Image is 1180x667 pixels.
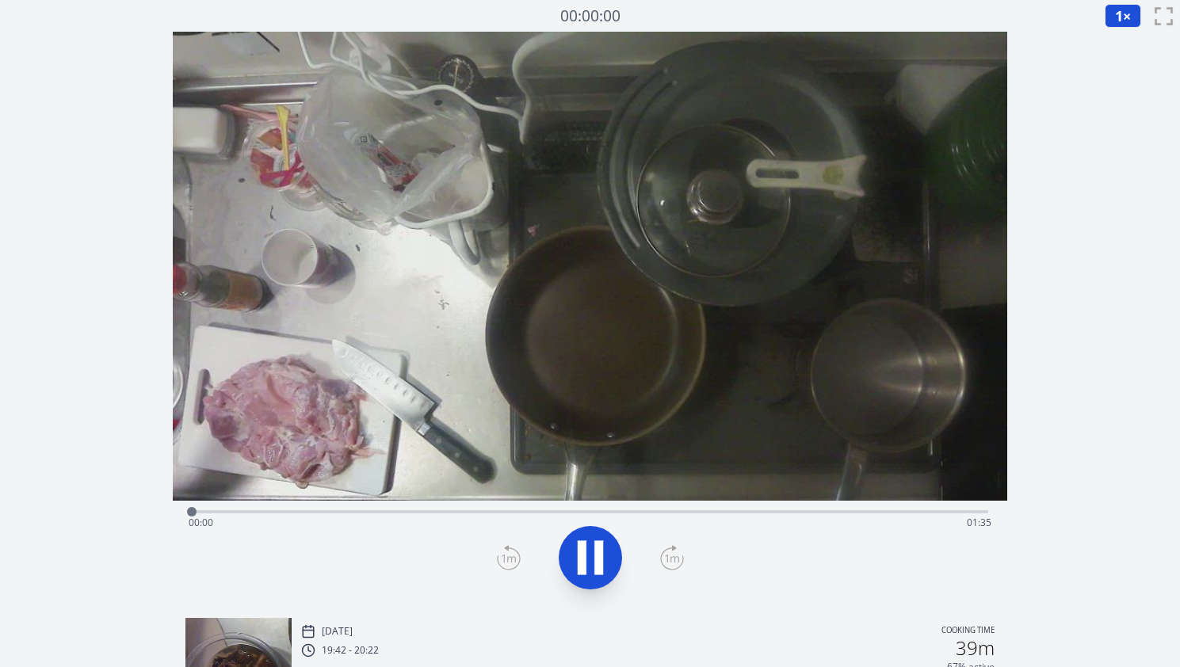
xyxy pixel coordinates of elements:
[1105,4,1141,28] button: 1×
[941,624,995,638] p: Cooking time
[956,638,995,657] h2: 39m
[1115,6,1123,25] span: 1
[967,516,991,529] span: 01:35
[322,625,353,638] p: [DATE]
[560,5,621,28] a: 00:00:00
[322,644,379,657] p: 19:42 - 20:22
